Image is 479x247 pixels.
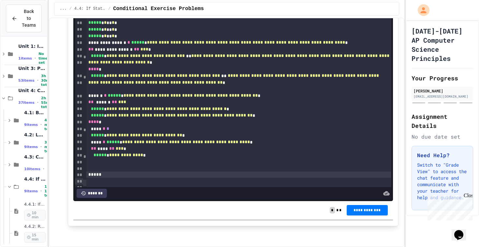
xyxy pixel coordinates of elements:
div: Chat with us now!Close [3,3,45,41]
span: ... [60,6,67,11]
span: 15 min [24,232,46,242]
span: • [37,78,38,83]
span: 35 min total [47,162,56,175]
span: / [108,6,110,11]
span: 10 items [24,167,40,171]
span: • [40,144,42,149]
span: • [43,166,44,172]
span: Back to Teams [21,8,36,29]
span: 37 items [18,101,35,105]
iframe: chat widget [425,193,472,220]
span: 9 items [24,145,38,149]
span: Unit 1: Intro to Computer Science [18,43,46,49]
span: / [69,6,72,11]
h1: [DATE]-[DATE] AP Computer Science Principles [412,26,473,63]
span: 4.1: Booleans [24,110,46,116]
p: Switch to "Grade View" to access the chat feature and communicate with your teacher for help and ... [417,162,468,201]
span: 53 items [18,78,35,83]
span: Unit 4: Control Structures [18,88,46,93]
h2: Assignment Details [412,112,473,130]
span: • [40,188,42,194]
span: • [37,100,38,105]
span: 4.4: If Statements [24,176,46,182]
span: 4.4: If Statements [74,6,106,11]
span: Conditional Exercise Problems [113,5,204,13]
span: • [40,122,42,127]
span: 4.3: Comparison Operators [24,154,46,160]
span: 1h 10m total [44,185,54,198]
span: 1 items [18,56,32,61]
div: My Account [411,3,431,18]
div: No due date set [412,133,473,141]
h3: Need Help? [417,151,468,159]
span: Unit 3: Programming with Python [18,65,46,71]
span: • [35,56,36,61]
span: 10 min [24,210,46,220]
div: [EMAIL_ADDRESS][DOMAIN_NAME] [414,94,471,99]
span: 40 min total [44,118,54,131]
span: 9 items [24,189,38,193]
span: 9 items [24,123,38,127]
span: 2h 55m total [41,96,51,109]
span: 4.2: Logical Operators [24,132,46,138]
span: 30 min total [44,140,54,153]
span: 4.4.2: Review - If Statements [24,224,46,229]
span: No time set [38,52,48,65]
div: [PERSON_NAME] [414,88,471,94]
iframe: chat widget [452,221,472,240]
span: 3h 30m total [41,74,51,87]
button: Back to Teams [6,5,42,32]
span: 4.4.1: If Statements [24,202,46,207]
h2: Your Progress [412,74,473,83]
